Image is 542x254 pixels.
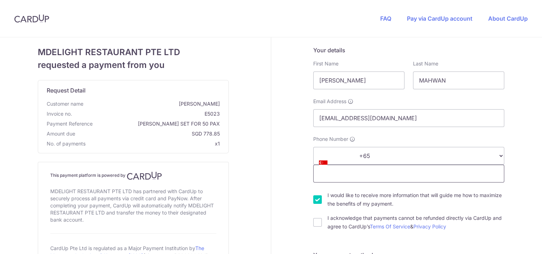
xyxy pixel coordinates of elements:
span: SGD 778.85 [78,130,220,137]
div: MDELIGHT RESTAURANT PTE LTD has partnered with CardUp to securely process all payments via credit... [50,186,216,225]
a: Privacy Policy [413,223,446,229]
h5: Your details [313,46,504,54]
span: translation missing: en.request_detail [47,87,86,94]
input: Email address [313,109,504,127]
img: CardUp [14,14,49,23]
a: Pay via CardUp account [407,15,473,22]
span: requested a payment from you [38,59,229,72]
span: translation missing: en.payment_reference [47,121,93,127]
span: E5023 [75,110,220,117]
span: A receipt will be sent to your email on payment confirmation. We will not send you any marketing ... [348,99,353,104]
span: [PERSON_NAME] [86,100,220,107]
span: We will contact you here if there are any queries about your payment. [350,136,355,142]
label: I would like to receive more information that will guide me how to maximize the benefits of my pa... [327,191,504,208]
input: Last name [413,72,504,89]
a: FAQ [380,15,391,22]
span: Phone Number [313,136,348,143]
a: About CardUp [488,15,528,22]
a: Terms Of Service [370,223,410,229]
label: I acknowledge that payments cannot be refunded directly via CardUp and agree to CardUp’s & [327,214,504,231]
span: Customer name [47,100,83,107]
span: No. of payments [47,140,86,147]
span: Email Address [313,98,346,105]
span: MDELIGHT RESTAURANT PTE LTD [38,46,229,59]
span: [PERSON_NAME] SET FOR 50 PAX [96,120,220,127]
span: x1 [215,141,220,147]
input: First name [313,72,404,89]
span: Amount due [47,130,75,137]
img: CardUp [127,171,162,180]
span: Invoice no. [47,110,72,117]
label: First Name [313,60,339,67]
h4: This payment platform is powered by [50,171,216,180]
label: Last Name [413,60,438,67]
